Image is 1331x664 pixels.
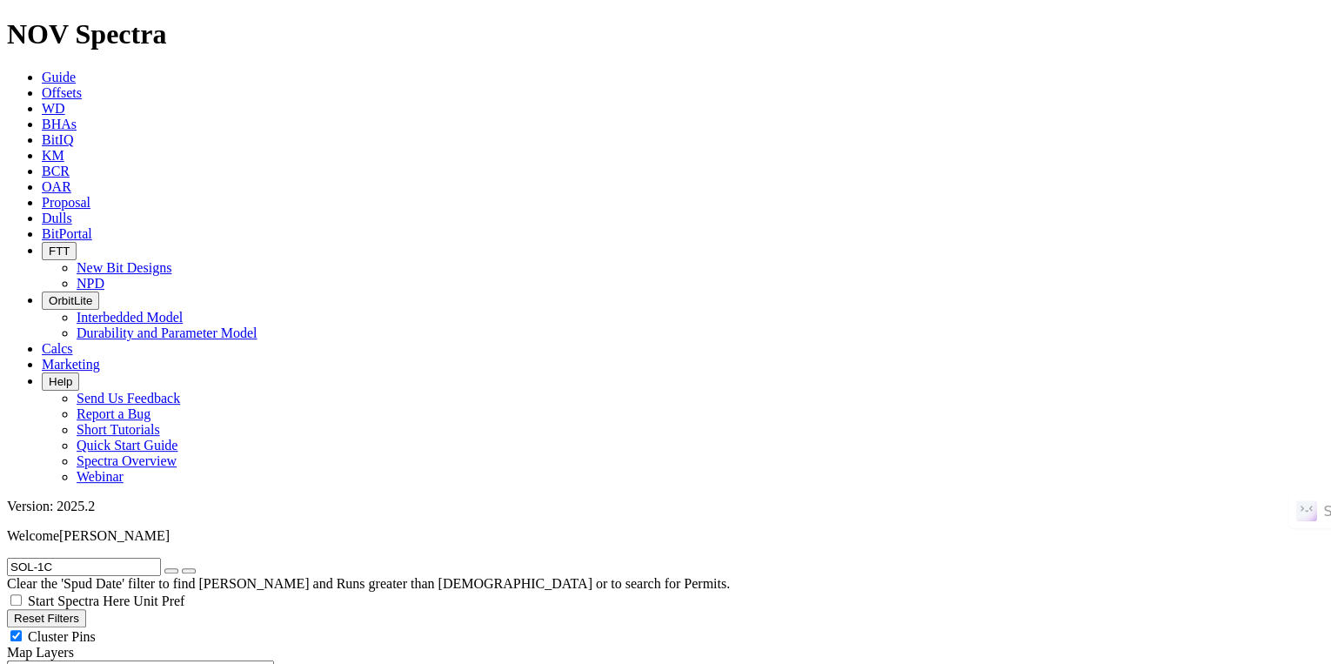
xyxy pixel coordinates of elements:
button: FTT [42,242,77,260]
p: Welcome [7,528,1324,544]
a: WD [42,101,65,116]
a: Short Tutorials [77,422,160,437]
a: Spectra Overview [77,453,177,468]
a: Proposal [42,195,90,210]
a: Marketing [42,357,100,372]
a: BitPortal [42,226,92,241]
a: Guide [42,70,76,84]
a: Calcs [42,341,73,356]
span: Help [49,375,72,388]
a: Report a Bug [77,406,150,421]
span: OrbitLite [49,294,92,307]
a: Webinar [77,469,124,484]
button: OrbitLite [42,292,99,310]
a: BHAs [42,117,77,131]
a: Quick Start Guide [77,438,177,453]
a: OAR [42,179,71,194]
span: [PERSON_NAME] [59,528,170,543]
span: Start Spectra Here [28,594,130,608]
span: Clear the 'Spud Date' filter to find [PERSON_NAME] and Runs greater than [DEMOGRAPHIC_DATA] or to... [7,576,730,591]
a: BitIQ [42,132,73,147]
span: FTT [49,245,70,258]
button: Reset Filters [7,609,86,627]
a: BCR [42,164,70,178]
span: Unit Pref [133,594,184,608]
input: Search [7,558,161,576]
a: Durability and Parameter Model [77,325,258,340]
span: Cluster Pins [28,629,96,644]
a: Send Us Feedback [77,391,180,406]
input: Start Spectra Here [10,594,22,606]
a: KM [42,148,64,163]
a: NPD [77,276,104,291]
span: Map Layers [7,645,74,660]
a: New Bit Designs [77,260,171,275]
button: Help [42,372,79,391]
a: Interbedded Model [77,310,183,325]
div: Version: 2025.2 [7,499,1324,514]
a: Offsets [42,85,82,100]
a: Dulls [42,211,72,225]
h1: NOV Spectra [7,18,1324,50]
